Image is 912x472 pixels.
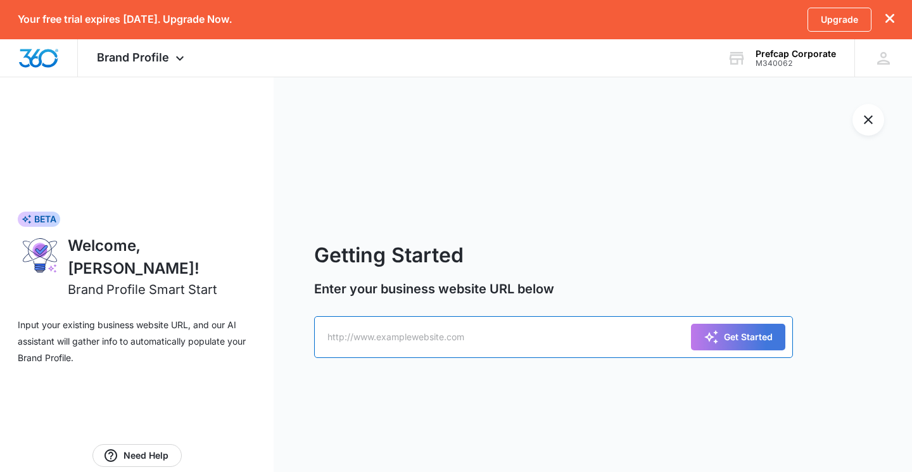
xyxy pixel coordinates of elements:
[314,240,793,271] h2: Getting Started
[704,329,773,345] div: Get Started
[852,104,884,136] button: Exit Smart Start Wizard
[314,316,793,358] input: http://www.examplewebsite.com
[92,444,182,467] a: Need Help
[18,13,232,25] p: Your free trial expires [DATE]. Upgrade Now.
[18,234,63,276] img: ai-brand-profile
[691,324,785,350] button: Get Started
[756,49,836,59] div: account name
[68,234,256,280] h1: Welcome, [PERSON_NAME]!
[807,8,871,32] a: Upgrade
[314,279,793,298] p: Enter your business website URL below
[18,317,256,366] p: Input your existing business website URL, and our AI assistant will gather info to automatically ...
[78,39,206,77] div: Brand Profile
[756,59,836,68] div: account id
[97,51,169,64] span: Brand Profile
[18,212,60,227] div: BETA
[68,280,217,299] h2: Brand Profile Smart Start
[885,13,894,25] button: dismiss this dialog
